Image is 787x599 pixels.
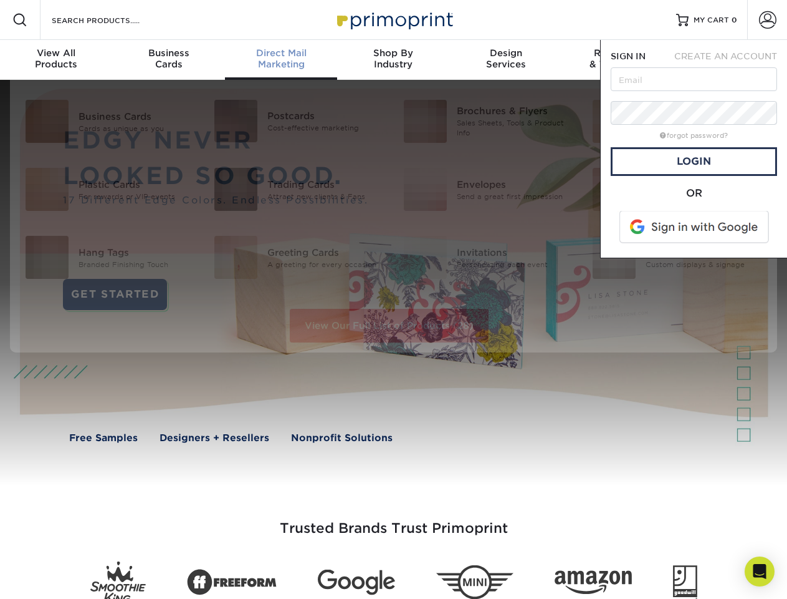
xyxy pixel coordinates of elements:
input: SEARCH PRODUCTS..... [50,12,172,27]
img: Amazon [555,571,632,595]
div: OR [611,186,777,201]
a: Resources& Templates [562,40,674,80]
img: Goodwill [673,565,697,599]
a: Shop ByIndustry [337,40,449,80]
div: Marketing [225,47,337,70]
a: View Our Full List of Products (28) [290,309,489,343]
a: Login [611,147,777,176]
span: Direct Mail [225,47,337,59]
span: MY CART [694,15,729,26]
div: Open Intercom Messenger [745,557,775,587]
span: 0 [732,16,737,24]
span: Resources [562,47,674,59]
a: BusinessCards [112,40,224,80]
a: DesignServices [450,40,562,80]
div: & Templates [562,47,674,70]
span: Business [112,47,224,59]
span: Shop By [337,47,449,59]
span: Design [450,47,562,59]
a: Direct MailMarketing [225,40,337,80]
a: forgot password? [660,132,728,140]
div: Services [450,47,562,70]
div: Cards [112,47,224,70]
span: SIGN IN [611,51,646,61]
div: Industry [337,47,449,70]
span: CREATE AN ACCOUNT [674,51,777,61]
h3: Trusted Brands Trust Primoprint [29,490,758,552]
input: Email [611,67,777,91]
img: Primoprint [331,6,456,33]
img: Google [318,570,395,595]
